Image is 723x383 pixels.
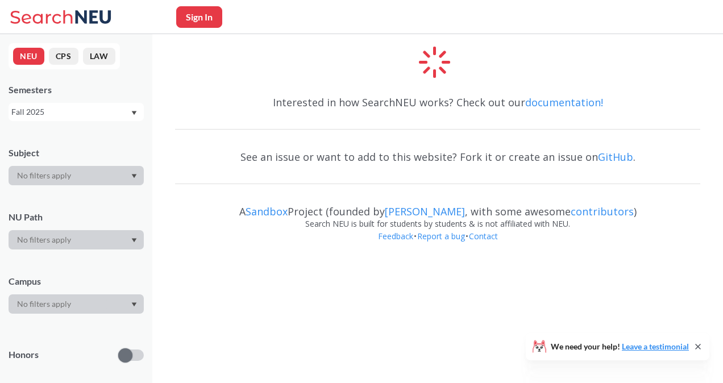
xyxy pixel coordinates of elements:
[176,6,222,28] button: Sign In
[175,230,700,260] div: • •
[622,342,689,351] a: Leave a testimonial
[9,147,144,159] div: Subject
[9,211,144,223] div: NU Path
[571,205,634,218] a: contributors
[598,150,633,164] a: GitHub
[131,174,137,178] svg: Dropdown arrow
[9,84,144,96] div: Semesters
[175,140,700,173] div: See an issue or want to add to this website? Fork it or create an issue on .
[385,205,465,218] a: [PERSON_NAME]
[9,166,144,185] div: Dropdown arrow
[9,275,144,288] div: Campus
[83,48,115,65] button: LAW
[9,230,144,249] div: Dropdown arrow
[551,343,689,351] span: We need your help!
[131,302,137,307] svg: Dropdown arrow
[175,218,700,230] div: Search NEU is built for students by students & is not affiliated with NEU.
[417,231,466,242] a: Report a bug
[9,294,144,314] div: Dropdown arrow
[131,238,137,243] svg: Dropdown arrow
[377,231,414,242] a: Feedback
[175,86,700,119] div: Interested in how SearchNEU works? Check out our
[131,111,137,115] svg: Dropdown arrow
[175,195,700,218] div: A Project (founded by , with some awesome )
[11,106,130,118] div: Fall 2025
[468,231,498,242] a: Contact
[525,95,603,109] a: documentation!
[9,348,39,361] p: Honors
[13,48,44,65] button: NEU
[246,205,288,218] a: Sandbox
[49,48,78,65] button: CPS
[9,103,144,121] div: Fall 2025Dropdown arrow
